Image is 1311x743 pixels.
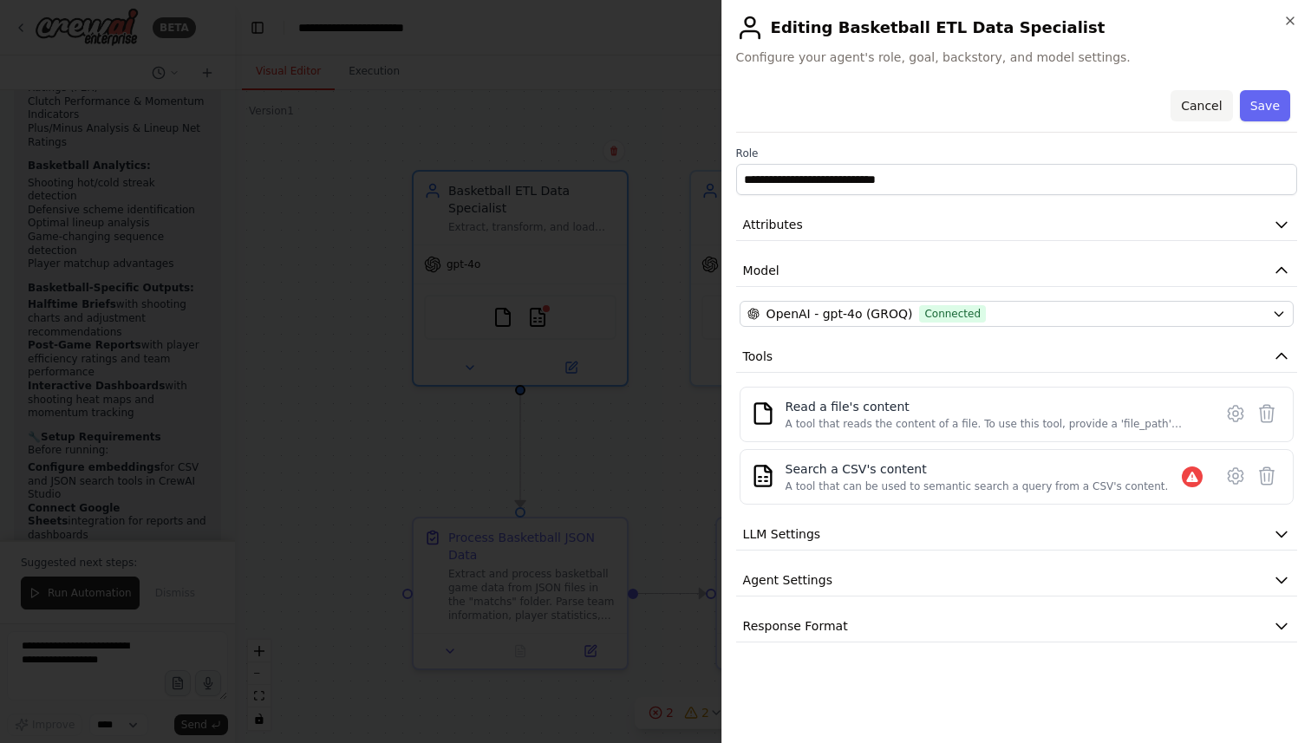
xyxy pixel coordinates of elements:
[736,255,1297,287] button: Model
[736,341,1297,373] button: Tools
[736,147,1297,160] label: Role
[743,262,779,279] span: Model
[1220,398,1251,429] button: Configure tool
[751,401,775,426] img: FileReadTool
[743,571,832,589] span: Agent Settings
[786,398,1203,415] div: Read a file's content
[786,460,1169,478] div: Search a CSV's content
[786,417,1203,431] div: A tool that reads the content of a file. To use this tool, provide a 'file_path' parameter with t...
[736,518,1297,551] button: LLM Settings
[743,216,803,233] span: Attributes
[736,49,1297,66] span: Configure your agent's role, goal, backstory, and model settings.
[743,525,821,543] span: LLM Settings
[1251,460,1282,492] button: Delete tool
[743,348,773,365] span: Tools
[1240,90,1290,121] button: Save
[786,479,1169,493] div: A tool that can be used to semantic search a query from a CSV's content.
[1251,398,1282,429] button: Delete tool
[740,301,1294,327] button: OpenAI - gpt-4o (GROQ)Connected
[736,610,1297,642] button: Response Format
[1171,90,1232,121] button: Cancel
[751,464,775,488] img: CSVSearchTool
[736,14,1297,42] h2: Editing Basketball ETL Data Specialist
[766,305,913,323] span: OpenAI - gpt-4o (GROQ)
[919,305,986,323] span: Connected
[1220,460,1251,492] button: Configure tool
[736,209,1297,241] button: Attributes
[736,564,1297,596] button: Agent Settings
[743,617,848,635] span: Response Format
